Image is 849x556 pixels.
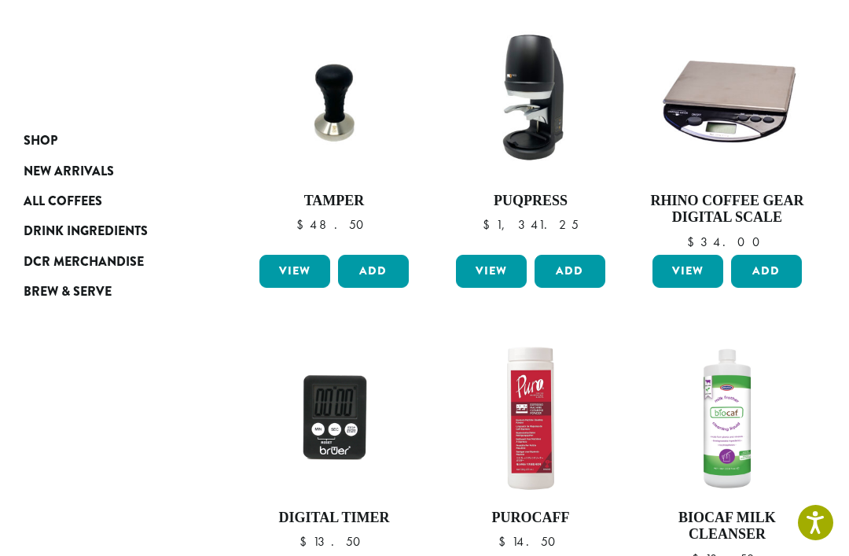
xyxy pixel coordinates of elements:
[255,510,413,527] h4: Digital Timer
[24,192,102,212] span: All Coffees
[255,23,413,249] a: Tamper $48.50
[24,131,57,151] span: Shop
[498,533,512,550] span: $
[24,247,189,277] a: DCR Merchandise
[498,533,563,550] bdi: 14.50
[483,216,496,233] span: $
[652,255,723,288] a: View
[338,255,409,288] button: Add
[649,340,806,497] img: DP2315.01.png
[649,510,806,543] h4: BioCaf Milk Cleanser
[456,255,527,288] a: View
[24,162,114,182] span: New Arrivals
[452,193,609,210] h4: PuqPress
[24,216,189,246] a: Drink Ingredients
[24,156,189,186] a: New Arrivals
[24,282,112,302] span: Brew & Serve
[24,126,189,156] a: Shop
[452,340,609,497] img: DP1325.01.png
[24,252,144,272] span: DCR Merchandise
[296,216,310,233] span: $
[24,277,189,307] a: Brew & Serve
[24,186,189,216] a: All Coffees
[687,234,767,250] bdi: 34.00
[255,193,413,210] h4: Tamper
[24,222,148,241] span: Drink Ingredients
[649,23,806,249] a: Rhino Coffee Gear Digital Scale $34.00
[649,23,806,180] img: Coffee-Gear-portafilter-bench-scale-300x300.jpg
[255,340,413,497] img: DP3449.01.png
[649,193,806,226] h4: Rhino Coffee Gear Digital Scale
[296,216,371,233] bdi: 48.50
[687,234,700,250] span: $
[483,216,579,233] bdi: 1,341.25
[731,255,802,288] button: Add
[452,23,609,249] a: PuqPress $1,341.25
[452,510,609,527] h4: PuroCaff
[535,255,605,288] button: Add
[300,533,368,550] bdi: 13.50
[452,23,609,180] img: PuqPress_Black-300x300.jpg
[300,533,313,550] span: $
[259,255,330,288] a: View
[255,23,413,180] img: Tamper-300x300.jpg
